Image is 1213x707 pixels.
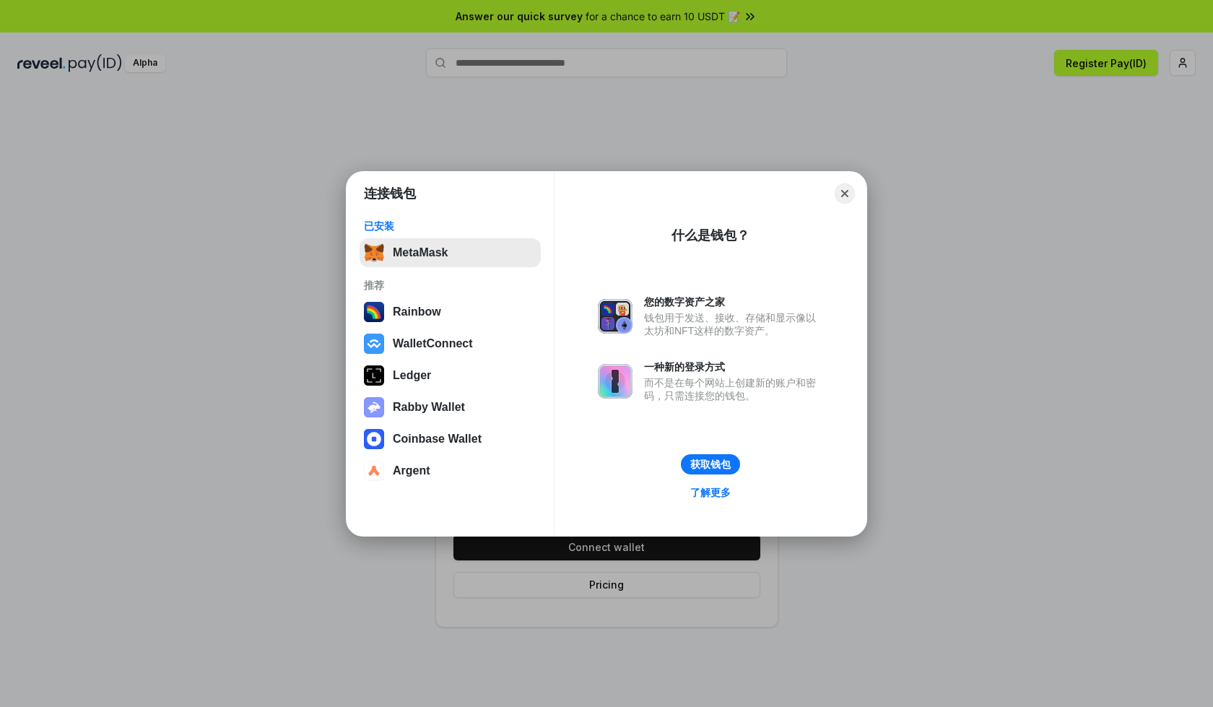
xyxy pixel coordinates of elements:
[681,454,740,474] button: 获取钱包
[364,302,384,322] img: svg+xml,%3Csvg%20width%3D%22120%22%20height%3D%22120%22%20viewBox%3D%220%200%20120%20120%22%20fil...
[364,397,384,417] img: svg+xml,%3Csvg%20xmlns%3D%22http%3A%2F%2Fwww.w3.org%2F2000%2Fsvg%22%20fill%3D%22none%22%20viewBox...
[690,486,731,499] div: 了解更多
[364,243,384,263] img: svg+xml,%3Csvg%20fill%3D%22none%22%20height%3D%2233%22%20viewBox%3D%220%200%2035%2033%22%20width%...
[644,376,823,402] div: 而不是在每个网站上创建新的账户和密码，只需连接您的钱包。
[360,329,541,358] button: WalletConnect
[393,464,430,477] div: Argent
[671,227,749,244] div: 什么是钱包？
[364,461,384,481] img: svg+xml,%3Csvg%20width%3D%2228%22%20height%3D%2228%22%20viewBox%3D%220%200%2028%2028%22%20fill%3D...
[393,305,441,318] div: Rainbow
[360,456,541,485] button: Argent
[598,299,632,334] img: svg+xml,%3Csvg%20xmlns%3D%22http%3A%2F%2Fwww.w3.org%2F2000%2Fsvg%22%20fill%3D%22none%22%20viewBox...
[835,183,855,204] button: Close
[393,246,448,259] div: MetaMask
[644,295,823,308] div: 您的数字资产之家
[360,238,541,267] button: MetaMask
[598,364,632,399] img: svg+xml,%3Csvg%20xmlns%3D%22http%3A%2F%2Fwww.w3.org%2F2000%2Fsvg%22%20fill%3D%22none%22%20viewBox...
[364,365,384,386] img: svg+xml,%3Csvg%20xmlns%3D%22http%3A%2F%2Fwww.w3.org%2F2000%2Fsvg%22%20width%3D%2228%22%20height%3...
[360,361,541,390] button: Ledger
[690,458,731,471] div: 获取钱包
[393,337,473,350] div: WalletConnect
[364,220,536,233] div: 已安装
[364,279,536,292] div: 推荐
[360,298,541,326] button: Rainbow
[364,429,384,449] img: svg+xml,%3Csvg%20width%3D%2228%22%20height%3D%2228%22%20viewBox%3D%220%200%2028%2028%22%20fill%3D...
[644,360,823,373] div: 一种新的登录方式
[360,393,541,422] button: Rabby Wallet
[644,311,823,337] div: 钱包用于发送、接收、存储和显示像以太坊和NFT这样的数字资产。
[364,185,416,202] h1: 连接钱包
[393,369,431,382] div: Ledger
[364,334,384,354] img: svg+xml,%3Csvg%20width%3D%2228%22%20height%3D%2228%22%20viewBox%3D%220%200%2028%2028%22%20fill%3D...
[393,433,482,446] div: Coinbase Wallet
[393,401,465,414] div: Rabby Wallet
[682,483,739,502] a: 了解更多
[360,425,541,454] button: Coinbase Wallet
